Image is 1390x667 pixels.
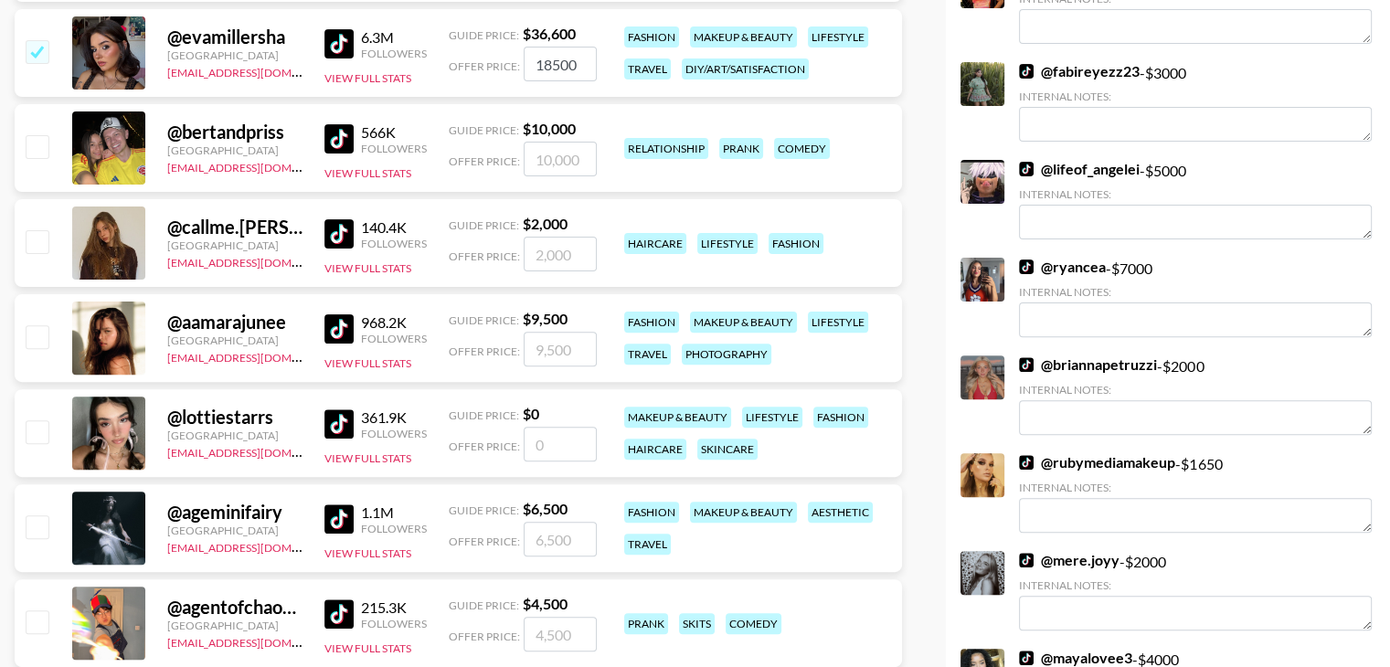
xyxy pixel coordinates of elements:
strong: $ 0 [523,405,539,422]
button: View Full Stats [324,261,411,275]
span: Guide Price: [449,218,519,232]
span: Guide Price: [449,28,519,42]
input: 4,500 [524,617,597,651]
div: 140.4K [361,218,427,237]
img: TikTok [1019,651,1034,665]
strong: $ 10,000 [523,120,576,137]
span: Offer Price: [449,154,520,168]
div: photography [682,344,771,365]
button: View Full Stats [324,166,411,180]
div: travel [624,534,671,555]
button: View Full Stats [324,451,411,465]
div: Internal Notes: [1019,481,1372,494]
div: [GEOGRAPHIC_DATA] [167,143,302,157]
span: Offer Price: [449,535,520,548]
div: relationship [624,138,708,159]
div: - $ 5000 [1019,160,1372,239]
div: @ aamarajunee [167,311,302,333]
div: [GEOGRAPHIC_DATA] [167,429,302,442]
a: [EMAIL_ADDRESS][DOMAIN_NAME] [167,442,351,460]
div: fashion [624,502,679,523]
div: @ ageminifairy [167,501,302,524]
div: Followers [361,617,427,630]
strong: $ 9,500 [523,310,568,327]
div: [GEOGRAPHIC_DATA] [167,238,302,252]
div: Internal Notes: [1019,285,1372,299]
div: Internal Notes: [1019,90,1372,103]
div: [GEOGRAPHIC_DATA] [167,524,302,537]
span: Guide Price: [449,503,519,517]
div: haircare [624,233,686,254]
div: Followers [361,522,427,535]
span: Offer Price: [449,249,520,263]
a: [EMAIL_ADDRESS][DOMAIN_NAME] [167,347,351,365]
img: TikTok [1019,259,1034,274]
div: makeup & beauty [690,312,797,333]
img: TikTok [324,504,354,534]
div: comedy [726,613,781,634]
div: 361.9K [361,408,427,427]
div: - $ 7000 [1019,258,1372,337]
strong: $ 6,500 [523,500,568,517]
div: [GEOGRAPHIC_DATA] [167,619,302,632]
div: fashion [624,26,679,48]
div: Followers [361,237,427,250]
strong: $ 2,000 [523,215,568,232]
a: [EMAIL_ADDRESS][DOMAIN_NAME] [167,632,351,650]
input: 0 [524,427,597,461]
div: skincare [697,439,758,460]
img: TikTok [324,599,354,629]
span: Offer Price: [449,439,520,453]
div: fashion [813,407,868,428]
img: TikTok [1019,64,1034,79]
div: 1.1M [361,503,427,522]
div: fashion [769,233,823,254]
img: TikTok [324,124,354,154]
a: @briannapetruzzi [1019,355,1157,374]
a: @lifeof_angelei [1019,160,1140,178]
strong: $ 36,600 [523,25,576,42]
div: 566K [361,123,427,142]
button: View Full Stats [324,546,411,560]
div: Followers [361,427,427,440]
div: makeup & beauty [690,502,797,523]
div: 215.3K [361,598,427,617]
span: Guide Price: [449,598,519,612]
a: [EMAIL_ADDRESS][DOMAIN_NAME] [167,252,351,270]
div: @ agentofchaos_01 [167,596,302,619]
strong: $ 4,500 [523,595,568,612]
span: Offer Price: [449,59,520,73]
img: TikTok [1019,162,1034,176]
input: 9,500 [524,332,597,366]
img: TikTok [324,409,354,439]
button: View Full Stats [324,641,411,655]
div: Internal Notes: [1019,383,1372,397]
div: Followers [361,142,427,155]
div: prank [624,613,668,634]
div: travel [624,58,671,79]
div: - $ 3000 [1019,62,1372,142]
img: TikTok [324,29,354,58]
input: 6,500 [524,522,597,556]
a: [EMAIL_ADDRESS][DOMAIN_NAME] [167,62,351,79]
a: [EMAIL_ADDRESS][DOMAIN_NAME] [167,537,351,555]
div: skits [679,613,715,634]
div: @ evamillersha [167,26,302,48]
a: [EMAIL_ADDRESS][DOMAIN_NAME] [167,157,351,175]
div: lifestyle [697,233,758,254]
div: lifestyle [742,407,802,428]
img: TikTok [1019,357,1034,372]
input: 2,000 [524,237,597,271]
span: Guide Price: [449,408,519,422]
a: @ryancea [1019,258,1106,276]
div: travel [624,344,671,365]
input: 10,000 [524,142,597,176]
div: - $ 2000 [1019,355,1372,435]
a: @mere.joyy [1019,551,1119,569]
span: Offer Price: [449,344,520,358]
span: Guide Price: [449,313,519,327]
a: @rubymediamakeup [1019,453,1175,471]
div: makeup & beauty [624,407,731,428]
div: @ callme.[PERSON_NAME] [167,216,302,238]
div: haircare [624,439,686,460]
